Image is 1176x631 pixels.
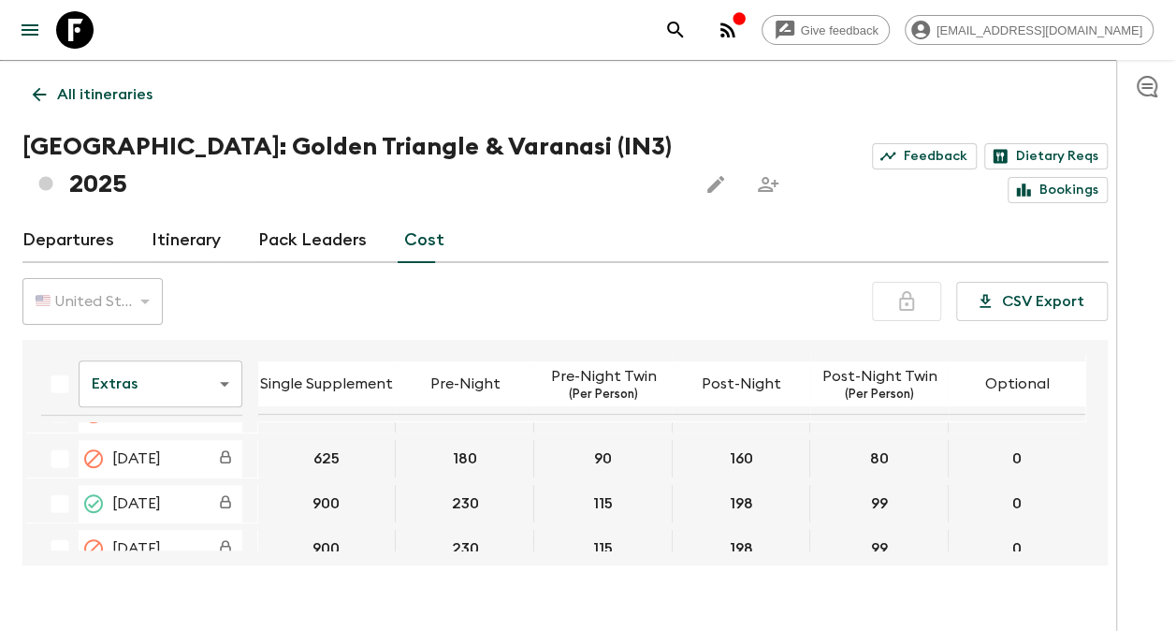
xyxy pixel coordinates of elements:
[428,485,501,522] button: 230
[257,485,396,522] div: 28 Sep 2025; Single Supplement
[702,373,781,395] p: Post-Night
[534,440,672,477] div: 21 Sep 2025; Pre-Night Twin
[905,15,1154,45] div: [EMAIL_ADDRESS][DOMAIN_NAME]
[396,485,534,522] div: 28 Sep 2025; Pre-Night
[152,218,221,263] a: Itinerary
[209,487,242,521] div: Costs are fixed. Reach out to a member of the Flash Pack team to alter these costs.
[810,530,948,567] div: 05 Oct 2025; Post-Night Twin
[551,365,657,388] p: Pre-Night Twin
[987,530,1047,567] button: 0
[112,448,161,470] span: [DATE]
[673,440,810,477] div: 21 Sep 2025; Post-Night
[657,11,694,49] button: search adventures
[430,440,500,477] button: 180
[22,128,682,203] h1: [GEOGRAPHIC_DATA]: Golden Triangle & Varanasi (IN3) 2025
[956,282,1108,321] button: CSV Export
[749,166,787,203] span: Share this itinerary
[22,275,163,328] div: 🇺🇸 United States Dollar (USD)
[112,492,161,515] span: [DATE]
[949,440,1085,477] div: 21 Sep 2025; Optional
[79,358,242,410] div: Extras
[707,440,776,477] button: 160
[848,485,909,522] button: 99
[926,23,1153,37] span: [EMAIL_ADDRESS][DOMAIN_NAME]
[396,440,534,477] div: 21 Sep 2025; Pre-Night
[57,83,152,106] p: All itineraries
[984,373,1049,395] p: Optional
[697,166,734,203] button: Edit this itinerary
[534,530,672,567] div: 05 Oct 2025; Pre-Night Twin
[82,448,105,470] svg: Cancelled
[41,365,79,403] div: Select all
[260,373,393,395] p: Single Supplement
[571,530,635,567] button: 115
[257,530,396,567] div: 05 Oct 2025; Single Supplement
[572,440,634,477] button: 90
[534,485,672,522] div: 28 Sep 2025; Pre-Night Twin
[22,218,114,263] a: Departures
[290,530,362,567] button: 900
[430,373,501,395] p: Pre-Night
[949,530,1085,567] div: 05 Oct 2025; Optional
[791,23,889,37] span: Give feedback
[810,440,948,477] div: 21 Sep 2025; Post-Night Twin
[949,485,1085,522] div: 28 Sep 2025; Optional
[673,530,810,567] div: 05 Oct 2025; Post-Night
[209,532,242,565] div: Costs are fixed. Reach out to a member of the Flash Pack team to alter these costs.
[987,485,1047,522] button: 0
[22,76,163,113] a: All itineraries
[845,388,914,403] p: (Per Person)
[987,440,1047,477] button: 0
[396,530,534,567] div: 05 Oct 2025; Pre-Night
[707,530,776,567] button: 198
[847,440,910,477] button: 80
[984,143,1108,169] a: Dietary Reqs
[82,537,105,560] svg: Cancelled
[810,485,948,522] div: 28 Sep 2025; Post-Night Twin
[848,530,909,567] button: 99
[673,485,810,522] div: 28 Sep 2025; Post-Night
[258,218,367,263] a: Pack Leaders
[571,485,635,522] button: 115
[82,492,105,515] svg: On Request
[872,143,977,169] a: Feedback
[821,365,936,388] p: Post-Night Twin
[291,440,362,477] button: 625
[404,218,444,263] a: Cost
[257,440,396,477] div: 21 Sep 2025; Single Supplement
[290,485,362,522] button: 900
[11,11,49,49] button: menu
[1008,177,1108,203] a: Bookings
[569,388,638,403] p: (Per Person)
[762,15,890,45] a: Give feedback
[428,530,501,567] button: 230
[112,537,161,560] span: [DATE]
[209,442,242,476] div: Costs are fixed. Reach out to a member of the Flash Pack team to alter these costs.
[707,485,776,522] button: 198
